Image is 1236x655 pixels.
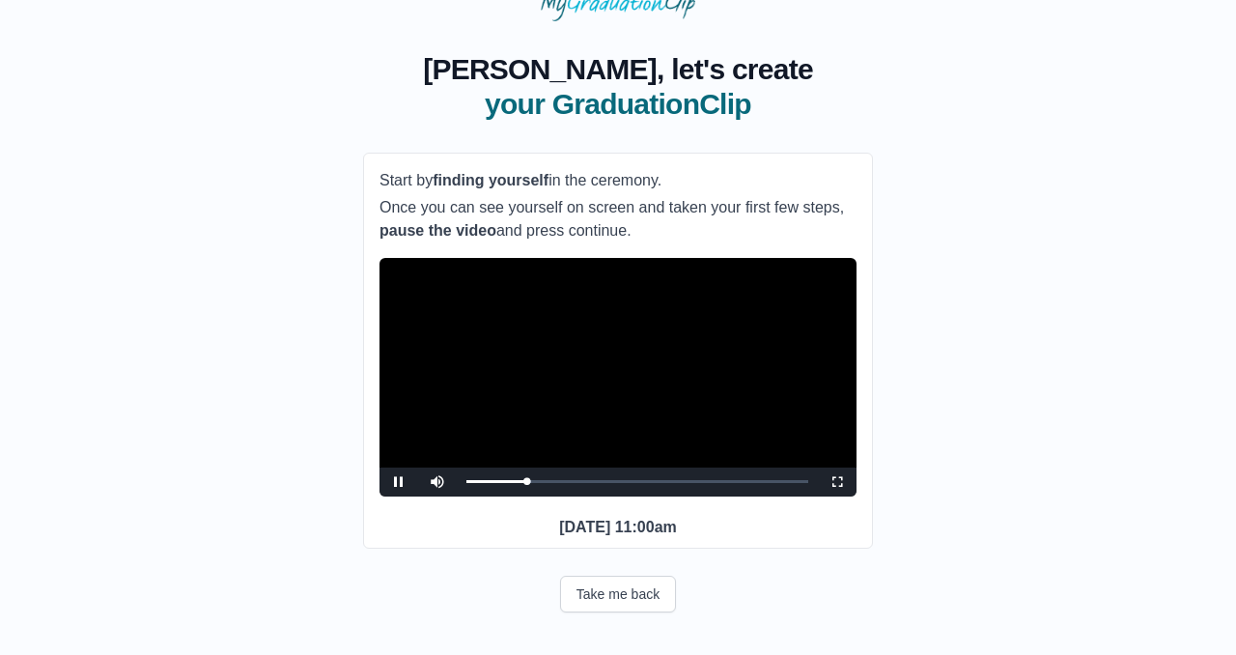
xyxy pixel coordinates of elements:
[423,87,813,122] span: your GraduationClip
[379,468,418,497] button: Pause
[379,196,857,242] p: Once you can see yourself on screen and taken your first few steps, and press continue.
[379,516,857,539] p: [DATE] 11:00am
[418,468,457,497] button: Mute
[560,576,676,612] button: Take me back
[433,172,548,188] b: finding yourself
[818,468,857,497] button: Fullscreen
[379,222,496,239] b: pause the video
[379,169,857,192] p: Start by in the ceremony.
[379,258,857,497] div: Video Player
[423,52,813,87] span: [PERSON_NAME], let's create
[466,480,808,483] div: Progress Bar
